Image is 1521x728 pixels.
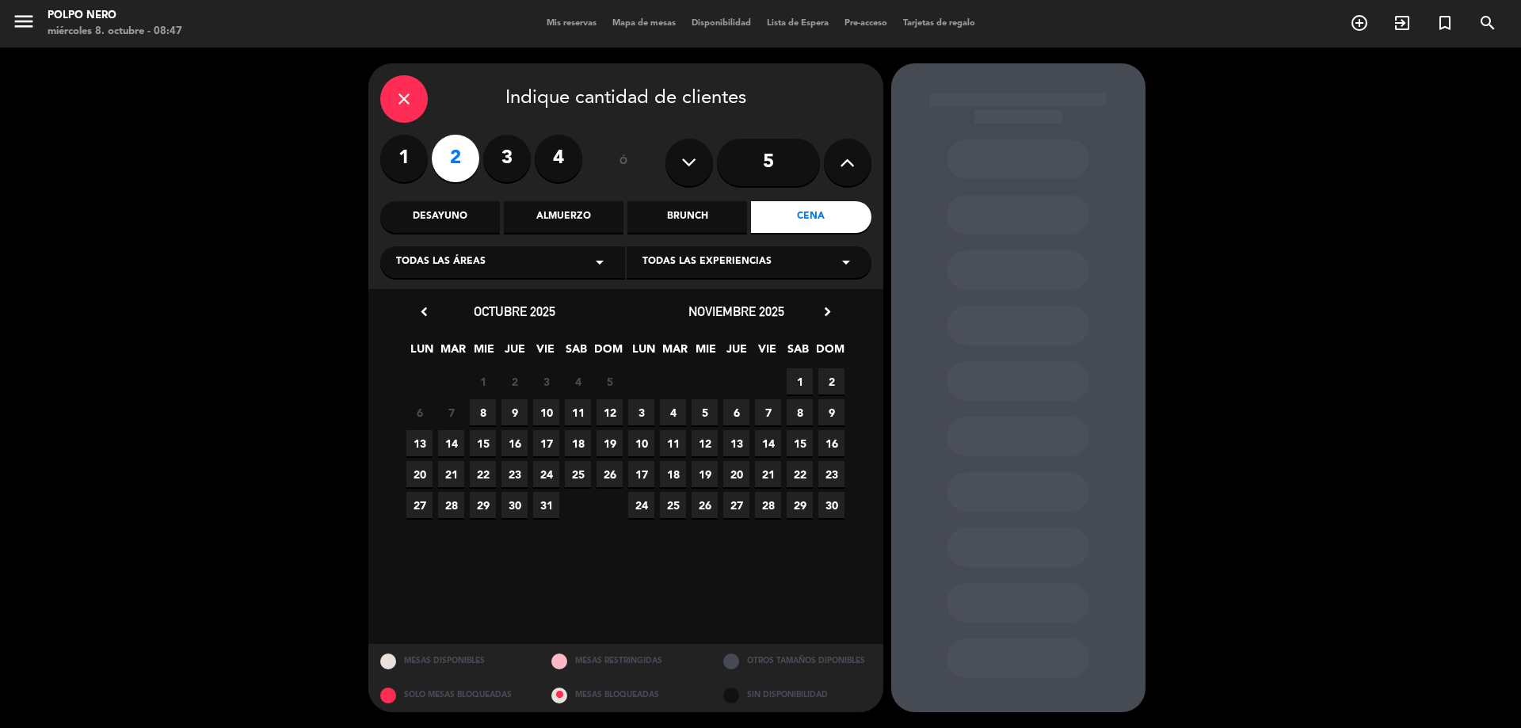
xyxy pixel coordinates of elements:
[597,430,623,456] span: 19
[532,340,558,366] span: VIE
[396,254,486,270] span: Todas las áreas
[818,492,844,518] span: 30
[501,399,528,425] span: 9
[368,678,540,712] div: SOLO MESAS BLOQUEADAS
[470,399,496,425] span: 8
[470,461,496,487] span: 22
[501,340,528,366] span: JUE
[504,201,623,233] div: Almuerzo
[688,303,784,319] span: noviembre 2025
[501,492,528,518] span: 30
[416,303,433,320] i: chevron_left
[692,492,718,518] span: 26
[755,461,781,487] span: 21
[692,430,718,456] span: 12
[642,254,772,270] span: Todas las experiencias
[565,399,591,425] span: 11
[723,461,749,487] span: 20
[395,90,414,109] i: close
[438,399,464,425] span: 7
[563,340,589,366] span: SAB
[474,303,555,319] span: octubre 2025
[501,461,528,487] span: 23
[597,368,623,394] span: 5
[1435,13,1454,32] i: turned_in_not
[539,644,711,678] div: MESAS RESTRINGIDAS
[692,399,718,425] span: 5
[501,368,528,394] span: 2
[406,399,433,425] span: 6
[406,492,433,518] span: 27
[535,135,582,182] label: 4
[1350,13,1369,32] i: add_circle_outline
[471,340,497,366] span: MIE
[723,492,749,518] span: 27
[440,340,466,366] span: MAR
[711,644,883,678] div: OTROS TAMAÑOS DIPONIBLES
[755,399,781,425] span: 7
[787,368,813,394] span: 1
[816,340,842,366] span: DOM
[597,461,623,487] span: 26
[470,430,496,456] span: 15
[409,340,435,366] span: LUN
[533,368,559,394] span: 3
[594,340,620,366] span: DOM
[723,399,749,425] span: 6
[723,340,749,366] span: JUE
[759,19,837,28] span: Lista de Espera
[787,430,813,456] span: 15
[12,10,36,33] i: menu
[754,340,780,366] span: VIE
[406,461,433,487] span: 20
[438,492,464,518] span: 28
[785,340,811,366] span: SAB
[565,368,591,394] span: 4
[818,430,844,456] span: 16
[755,492,781,518] span: 28
[684,19,759,28] span: Disponibilidad
[661,340,688,366] span: MAR
[432,135,479,182] label: 2
[723,430,749,456] span: 13
[368,644,540,678] div: MESAS DISPONIBLES
[818,368,844,394] span: 2
[787,492,813,518] span: 29
[787,399,813,425] span: 8
[751,201,871,233] div: Cena
[380,201,500,233] div: Desayuno
[438,461,464,487] span: 21
[565,461,591,487] span: 25
[598,135,650,190] div: ó
[48,8,182,24] div: Polpo Nero
[597,399,623,425] span: 12
[470,368,496,394] span: 1
[631,340,657,366] span: LUN
[533,430,559,456] span: 17
[660,399,686,425] span: 4
[628,461,654,487] span: 17
[590,253,609,272] i: arrow_drop_down
[711,678,883,712] div: SIN DISPONIBILIDAD
[818,399,844,425] span: 9
[539,19,604,28] span: Mis reservas
[660,492,686,518] span: 25
[837,19,895,28] span: Pre-acceso
[380,135,428,182] label: 1
[533,399,559,425] span: 10
[895,19,983,28] span: Tarjetas de regalo
[628,399,654,425] span: 3
[470,492,496,518] span: 29
[565,430,591,456] span: 18
[755,430,781,456] span: 14
[501,430,528,456] span: 16
[483,135,531,182] label: 3
[628,492,654,518] span: 24
[692,461,718,487] span: 19
[660,461,686,487] span: 18
[539,678,711,712] div: MESAS BLOQUEADAS
[533,492,559,518] span: 31
[837,253,856,272] i: arrow_drop_down
[438,430,464,456] span: 14
[48,24,182,40] div: miércoles 8. octubre - 08:47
